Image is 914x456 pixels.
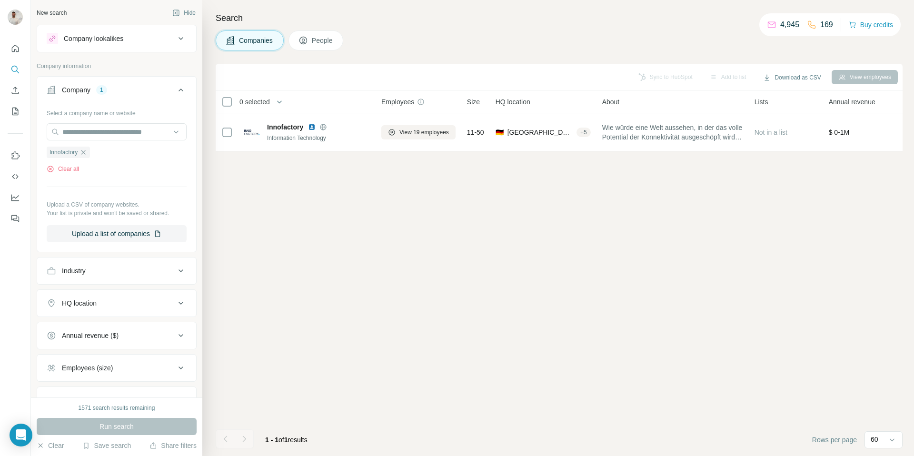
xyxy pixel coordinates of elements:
img: Avatar [8,10,23,25]
p: 60 [871,435,878,444]
span: Lists [755,97,768,107]
span: 0 selected [239,97,270,107]
div: Company lookalikes [64,34,123,43]
span: Employees [381,97,414,107]
button: Company lookalikes [37,27,196,50]
button: Industry [37,259,196,282]
span: 1 [284,436,288,444]
div: Information Technology [267,134,370,142]
button: My lists [8,103,23,120]
div: Company [62,85,90,95]
p: 169 [820,19,833,30]
div: 1571 search results remaining [79,404,155,412]
div: 1 [96,86,107,94]
button: Technologies [37,389,196,412]
button: HQ location [37,292,196,315]
button: Use Surfe on LinkedIn [8,147,23,164]
span: About [602,97,620,107]
button: Share filters [149,441,197,450]
button: Employees (size) [37,357,196,379]
p: Your list is private and won't be saved or shared. [47,209,187,218]
span: results [265,436,308,444]
p: Company information [37,62,197,70]
button: View 19 employees [381,125,456,139]
button: Dashboard [8,189,23,206]
div: Annual revenue ($) [62,331,119,340]
span: View 19 employees [399,128,449,137]
button: Quick start [8,40,23,57]
button: Buy credits [849,18,893,31]
button: Use Surfe API [8,168,23,185]
button: Feedback [8,210,23,227]
span: Not in a list [755,129,787,136]
span: HQ location [496,97,530,107]
div: Technologies [62,396,101,405]
span: Rows per page [812,435,857,445]
div: + 5 [576,128,591,137]
button: Annual revenue ($) [37,324,196,347]
button: Enrich CSV [8,82,23,99]
div: Employees (size) [62,363,113,373]
span: of [278,436,284,444]
span: Innofactory [267,122,303,132]
span: 🇩🇪 [496,128,504,137]
div: Select a company name or website [47,105,187,118]
img: LinkedIn logo [308,123,316,131]
div: HQ location [62,298,97,308]
span: Wie würde eine Welt aussehen, in der das volle Potential der Konnektivität ausgeschöpft wird? Wir... [602,123,743,142]
button: Clear all [47,165,79,173]
h4: Search [216,11,903,25]
button: Search [8,61,23,78]
button: Download as CSV [756,70,827,85]
span: Size [467,97,480,107]
span: [GEOGRAPHIC_DATA], [GEOGRAPHIC_DATA]|[GEOGRAPHIC_DATA]|[GEOGRAPHIC_DATA] [507,128,573,137]
div: Open Intercom Messenger [10,424,32,446]
button: Company1 [37,79,196,105]
button: Clear [37,441,64,450]
img: Logo of Innofactory [244,125,259,140]
p: 4,945 [780,19,799,30]
div: Industry [62,266,86,276]
span: $ 0-1M [829,129,850,136]
span: Annual revenue [829,97,875,107]
span: 11-50 [467,128,484,137]
button: Save search [82,441,131,450]
span: Innofactory [50,148,78,157]
button: Hide [166,6,202,20]
button: Upload a list of companies [47,225,187,242]
span: 1 - 1 [265,436,278,444]
span: Companies [239,36,274,45]
span: People [312,36,334,45]
div: New search [37,9,67,17]
p: Upload a CSV of company websites. [47,200,187,209]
